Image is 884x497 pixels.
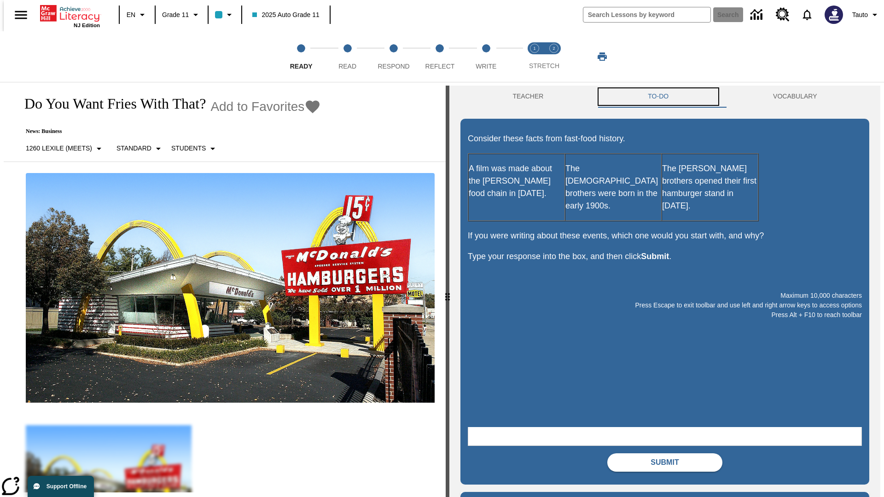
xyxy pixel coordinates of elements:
[425,63,455,70] span: Reflect
[533,46,535,51] text: 1
[460,86,869,108] div: Instructional Panel Tabs
[127,10,135,20] span: EN
[211,6,238,23] button: Class color is light blue. Change class color
[26,144,92,153] p: 1260 Lexile (Meets)
[459,31,513,82] button: Write step 5 of 5
[449,86,880,497] div: activity
[541,31,567,82] button: Stretch Respond step 2 of 2
[565,162,661,212] p: The [DEMOGRAPHIC_DATA] brothers were born in the early 1900s.
[290,63,313,70] span: Ready
[22,140,108,157] button: Select Lexile, 1260 Lexile (Meets)
[446,86,449,497] div: Press Enter or Spacebar and then press right and left arrow keys to move the slider
[171,144,206,153] p: Students
[819,3,849,27] button: Select a new avatar
[852,10,868,20] span: Tauto
[252,10,319,20] span: 2025 Auto Grade 11
[849,6,884,23] button: Profile/Settings
[378,63,409,70] span: Respond
[587,48,617,65] button: Print
[721,86,869,108] button: VOCABULARY
[770,2,795,27] a: Resource Center, Will open in new tab
[607,453,722,472] button: Submit
[641,252,669,261] strong: Submit
[469,162,564,200] p: A film was made about the [PERSON_NAME] food chain in [DATE].
[26,173,435,403] img: One of the first McDonald's stores, with the iconic red sign and golden arches.
[476,63,496,70] span: Write
[521,31,548,82] button: Stretch Read step 1 of 2
[413,31,466,82] button: Reflect step 4 of 5
[468,133,862,145] p: Consider these facts from fast-food history.
[468,291,862,301] p: Maximum 10,000 characters
[74,23,100,28] span: NJ Edition
[47,483,87,490] span: Support Offline
[320,31,374,82] button: Read step 2 of 5
[4,86,446,492] div: reading
[552,46,555,51] text: 2
[468,230,862,242] p: If you were writing about these events, which one would you start with, and why?
[4,7,134,16] body: Maximum 10,000 characters Press Escape to exit toolbar and use left and right arrow keys to acces...
[15,128,321,135] p: News: Business
[367,31,420,82] button: Respond step 3 of 5
[116,144,151,153] p: Standard
[274,31,328,82] button: Ready step 1 of 5
[468,250,862,263] p: Type your response into the box, and then click .
[795,3,819,27] a: Notifications
[583,7,710,22] input: search field
[529,62,559,69] span: STRETCH
[662,162,758,212] p: The [PERSON_NAME] brothers opened their first hamburger stand in [DATE].
[162,10,189,20] span: Grade 11
[210,98,321,115] button: Add to Favorites - Do You Want Fries With That?
[468,301,862,310] p: Press Escape to exit toolbar and use left and right arrow keys to access options
[15,95,206,112] h1: Do You Want Fries With That?
[460,86,596,108] button: Teacher
[168,140,222,157] button: Select Student
[7,1,35,29] button: Open side menu
[745,2,770,28] a: Data Center
[40,3,100,28] div: Home
[825,6,843,24] img: Avatar
[338,63,356,70] span: Read
[28,476,94,497] button: Support Offline
[210,99,304,114] span: Add to Favorites
[596,86,721,108] button: TO-DO
[158,6,205,23] button: Grade: Grade 11, Select a grade
[113,140,168,157] button: Scaffolds, Standard
[468,310,862,320] p: Press Alt + F10 to reach toolbar
[122,6,152,23] button: Language: EN, Select a language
